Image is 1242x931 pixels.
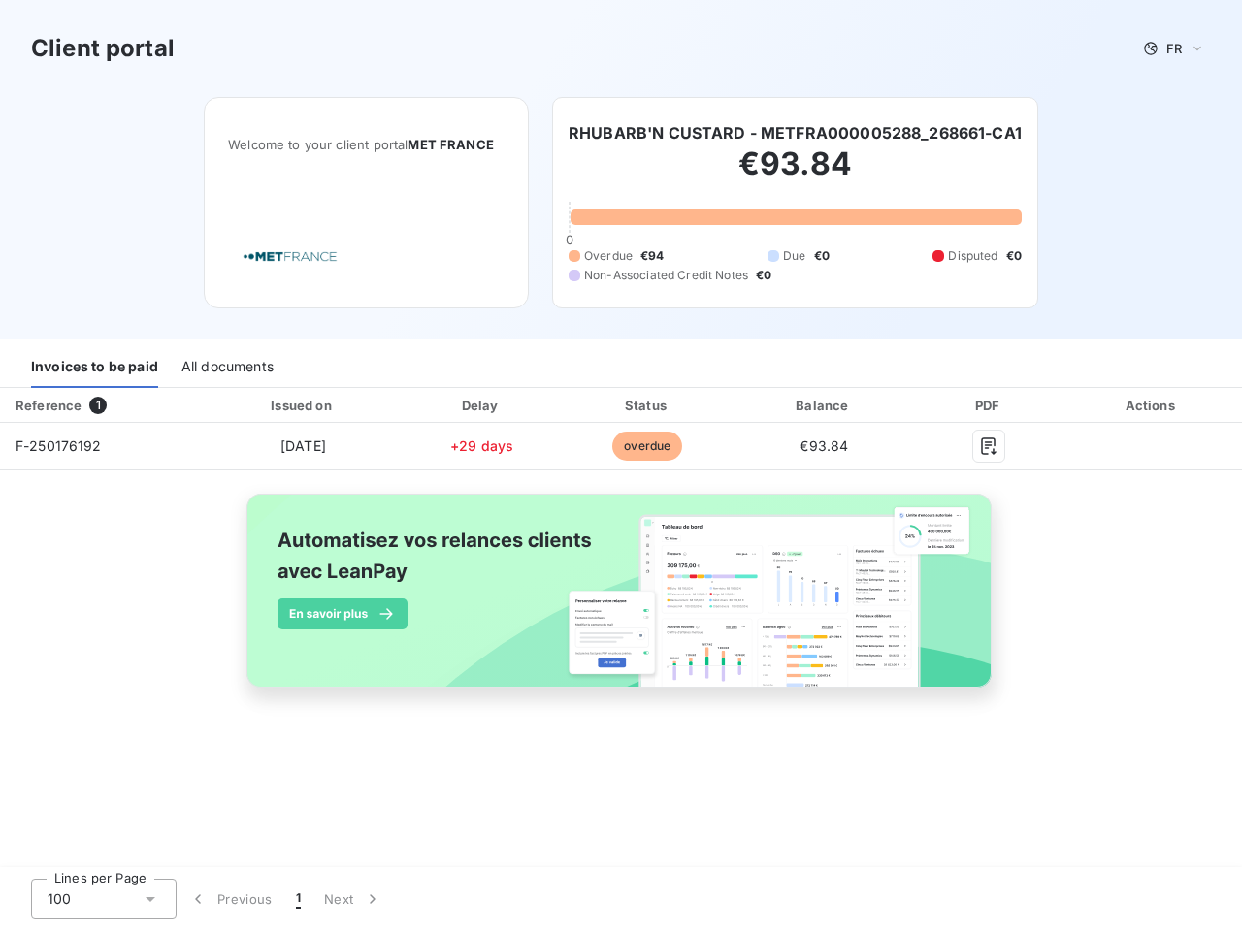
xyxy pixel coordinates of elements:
[284,879,312,919] button: 1
[31,347,158,388] div: Invoices to be paid
[312,879,394,919] button: Next
[450,437,513,454] span: +29 days
[229,482,1013,721] img: banner
[296,889,301,909] span: 1
[569,121,1022,144] h6: RHUBARB'N CUSTARD - METFRA000005288_268661-CA1
[48,889,71,909] span: 100
[567,396,728,415] div: Status
[177,879,284,919] button: Previous
[800,437,848,454] span: €93.84
[640,247,664,265] span: €94
[569,144,1022,203] h2: €93.84
[228,229,352,284] img: Company logo
[210,396,397,415] div: Issued on
[31,31,175,66] h3: Client portal
[408,137,494,152] span: MET FRANCE
[280,437,326,454] span: [DATE]
[584,247,633,265] span: Overdue
[1065,396,1238,415] div: Actions
[405,396,559,415] div: Delay
[948,247,997,265] span: Disputed
[1006,247,1022,265] span: €0
[16,437,102,454] span: F-250176192
[814,247,830,265] span: €0
[612,432,682,461] span: overdue
[89,397,107,414] span: 1
[566,232,573,247] span: 0
[228,137,505,152] span: Welcome to your client portal
[920,396,1058,415] div: PDF
[736,396,913,415] div: Balance
[16,398,82,413] div: Reference
[1166,41,1182,56] span: FR
[181,347,274,388] div: All documents
[783,247,805,265] span: Due
[756,267,771,284] span: €0
[584,267,748,284] span: Non-Associated Credit Notes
